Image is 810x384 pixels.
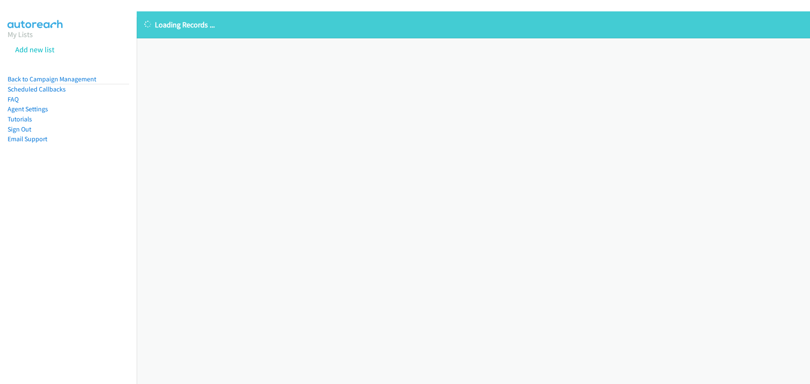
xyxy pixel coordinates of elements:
[8,105,48,113] a: Agent Settings
[144,19,802,30] p: Loading Records ...
[8,95,19,103] a: FAQ
[8,135,47,143] a: Email Support
[8,115,32,123] a: Tutorials
[15,45,54,54] a: Add new list
[8,75,96,83] a: Back to Campaign Management
[8,30,33,39] a: My Lists
[8,85,66,93] a: Scheduled Callbacks
[8,125,31,133] a: Sign Out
